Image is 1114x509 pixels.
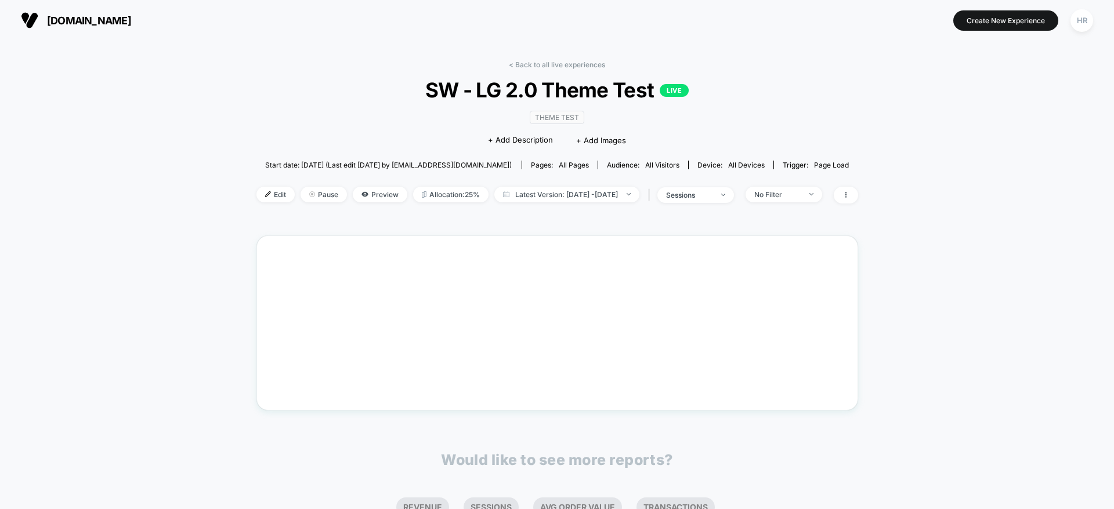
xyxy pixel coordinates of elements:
[576,136,626,145] span: + Add Images
[494,187,639,202] span: Latest Version: [DATE] - [DATE]
[627,193,631,195] img: end
[721,194,725,196] img: end
[503,191,509,197] img: calendar
[1067,9,1097,32] button: HR
[645,187,657,203] span: |
[488,134,553,146] span: + Add Description
[754,190,801,199] div: No Filter
[309,191,315,197] img: end
[783,161,849,169] div: Trigger:
[422,191,426,198] img: rebalance
[531,161,589,169] div: Pages:
[47,14,131,27] span: [DOMAIN_NAME]
[21,12,38,29] img: Visually logo
[953,10,1058,31] button: Create New Experience
[666,191,712,199] div: sessions
[530,111,584,124] span: Theme Test
[256,187,295,202] span: Edit
[645,161,679,169] span: All Visitors
[265,191,271,197] img: edit
[301,187,347,202] span: Pause
[17,11,135,30] button: [DOMAIN_NAME]
[814,161,849,169] span: Page Load
[1070,9,1093,32] div: HR
[607,161,679,169] div: Audience:
[688,161,773,169] span: Device:
[441,451,673,468] p: Would like to see more reports?
[559,161,589,169] span: all pages
[809,193,813,195] img: end
[353,187,407,202] span: Preview
[286,78,827,102] span: SW - LG 2.0 Theme Test
[728,161,765,169] span: all devices
[265,161,512,169] span: Start date: [DATE] (Last edit [DATE] by [EMAIL_ADDRESS][DOMAIN_NAME])
[413,187,489,202] span: Allocation: 25%
[660,84,689,97] p: LIVE
[509,60,605,69] a: < Back to all live experiences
